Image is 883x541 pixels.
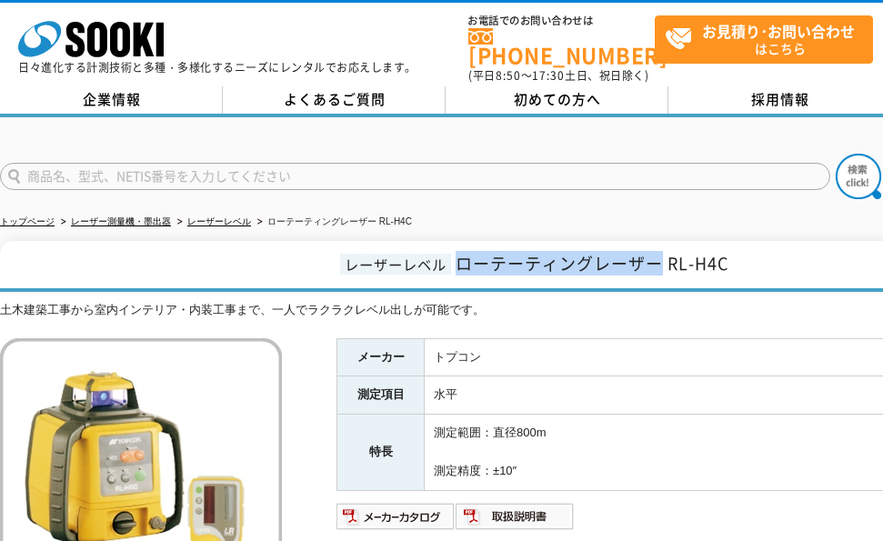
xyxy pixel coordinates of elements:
[337,376,425,415] th: 測定項目
[71,216,171,226] a: レーザー測量機・墨出器
[340,254,451,275] span: レーザーレベル
[468,67,648,84] span: (平日 ～ 土日、祝日除く)
[446,86,668,114] a: 初めての方へ
[223,86,446,114] a: よくあるご質問
[456,514,575,527] a: 取扱説明書
[336,502,456,531] img: メーカーカタログ
[532,67,565,84] span: 17:30
[655,15,873,64] a: お見積り･お問い合わせはこちら
[456,502,575,531] img: 取扱説明書
[337,338,425,376] th: メーカー
[702,20,855,42] strong: お見積り･お問い合わせ
[254,213,412,232] li: ローテーティングレーザー RL-H4C
[187,216,251,226] a: レーザーレベル
[836,154,881,199] img: btn_search.png
[496,67,521,84] span: 8:50
[665,16,872,62] span: はこちら
[468,15,655,26] span: お電話でのお問い合わせは
[514,89,601,109] span: 初めての方へ
[18,62,416,73] p: 日々進化する計測技術と多種・多様化するニーズにレンタルでお応えします。
[336,514,456,527] a: メーカーカタログ
[468,28,655,65] a: [PHONE_NUMBER]
[456,251,728,276] span: ローテーティングレーザー RL-H4C
[337,415,425,490] th: 特長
